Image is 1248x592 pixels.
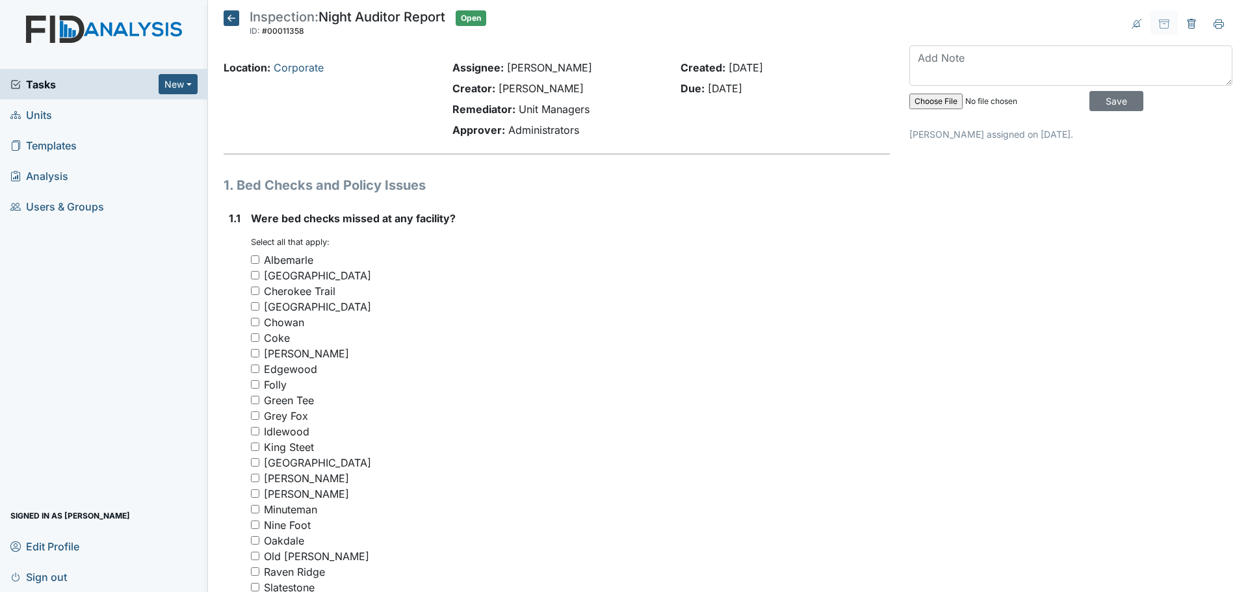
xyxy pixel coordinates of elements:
div: Cherokee Trail [264,283,335,299]
strong: Creator: [452,82,495,95]
span: ID: [250,26,260,36]
span: [PERSON_NAME] [499,82,584,95]
span: Edit Profile [10,536,79,556]
strong: Remediator: [452,103,515,116]
div: [PERSON_NAME] [264,470,349,486]
span: Units [10,105,52,125]
input: [GEOGRAPHIC_DATA] [251,302,259,311]
span: [DATE] [708,82,742,95]
span: #00011358 [262,26,304,36]
div: Idlewood [264,424,309,439]
div: Chowan [264,315,304,330]
div: King Steet [264,439,314,455]
input: Slatestone [251,583,259,591]
span: Administrators [508,123,579,136]
input: Nine Foot [251,521,259,529]
span: [DATE] [729,61,763,74]
div: Green Tee [264,393,314,408]
span: [PERSON_NAME] [507,61,592,74]
input: Edgewood [251,365,259,373]
span: Templates [10,135,77,155]
strong: Due: [681,82,705,95]
input: Old [PERSON_NAME] [251,552,259,560]
input: Oakdale [251,536,259,545]
strong: Location: [224,61,270,74]
input: Folly [251,380,259,389]
strong: Approver: [452,123,505,136]
span: Users & Groups [10,196,104,216]
input: Save [1089,91,1143,111]
div: Albemarle [264,252,313,268]
span: Sign out [10,567,67,587]
input: Cherokee Trail [251,287,259,295]
input: [GEOGRAPHIC_DATA] [251,458,259,467]
input: Coke [251,333,259,342]
div: Grey Fox [264,408,308,424]
div: [GEOGRAPHIC_DATA] [264,299,371,315]
strong: Created: [681,61,725,74]
input: Green Tee [251,396,259,404]
strong: Assignee: [452,61,504,74]
input: Chowan [251,318,259,326]
div: [PERSON_NAME] [264,346,349,361]
input: Minuteman [251,505,259,513]
div: Old [PERSON_NAME] [264,548,369,564]
input: [PERSON_NAME] [251,474,259,482]
input: Idlewood [251,427,259,435]
input: [PERSON_NAME] [251,349,259,357]
span: Inspection: [250,9,318,25]
div: Minuteman [264,502,317,517]
input: Albemarle [251,255,259,264]
div: [PERSON_NAME] [264,486,349,502]
input: [GEOGRAPHIC_DATA] [251,271,259,279]
button: New [159,74,198,94]
div: Raven Ridge [264,564,325,580]
span: Open [456,10,486,26]
input: Raven Ridge [251,567,259,576]
a: Corporate [274,61,324,74]
label: 1.1 [229,211,240,226]
h1: 1. Bed Checks and Policy Issues [224,175,890,195]
div: Nine Foot [264,517,311,533]
span: Were bed checks missed at any facility? [251,212,456,225]
a: Tasks [10,77,159,92]
div: Oakdale [264,533,304,548]
input: Grey Fox [251,411,259,420]
p: [PERSON_NAME] assigned on [DATE]. [909,127,1232,141]
div: Night Auditor Report [250,10,445,39]
input: [PERSON_NAME] [251,489,259,498]
div: Folly [264,377,287,393]
div: [GEOGRAPHIC_DATA] [264,268,371,283]
div: Coke [264,330,290,346]
div: Edgewood [264,361,317,377]
span: Unit Managers [519,103,590,116]
span: Analysis [10,166,68,186]
input: King Steet [251,443,259,451]
small: Select all that apply: [251,237,330,247]
span: Signed in as [PERSON_NAME] [10,506,130,526]
div: [GEOGRAPHIC_DATA] [264,455,371,470]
